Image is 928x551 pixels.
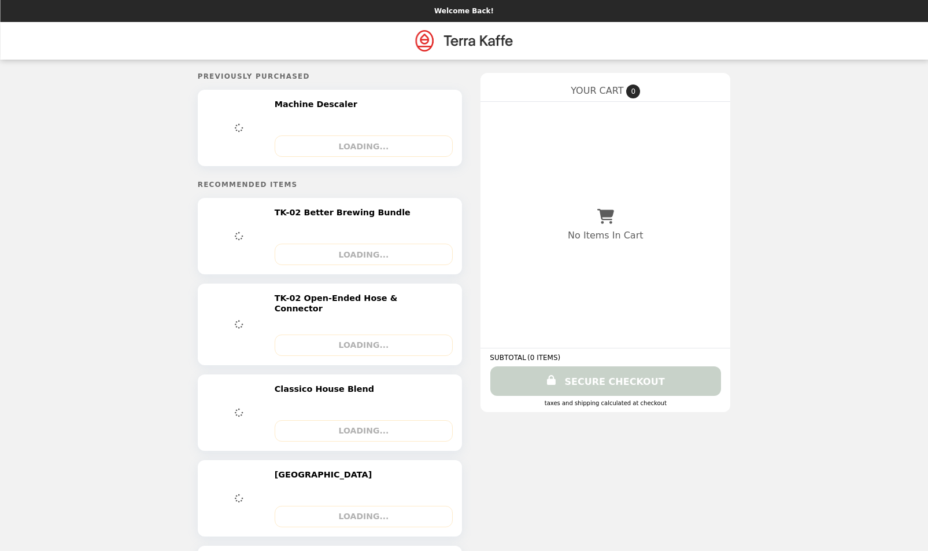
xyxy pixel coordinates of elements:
img: Brand Logo [416,29,513,53]
h2: Classico House Blend [275,384,379,394]
p: Welcome Back! [434,7,494,15]
h5: Recommended Items [198,181,463,189]
h2: Machine Descaler [275,99,362,109]
span: 0 [626,85,640,98]
span: YOUR CART [571,85,623,96]
div: Taxes and Shipping calculated at checkout [490,400,721,406]
span: SUBTOTAL [490,354,527,362]
h2: [GEOGRAPHIC_DATA] [275,469,377,480]
h5: Previously Purchased [198,72,463,80]
p: No Items In Cart [568,230,643,241]
h2: TK-02 Better Brewing Bundle [275,207,415,218]
h2: TK-02 Open-Ended Hose & Connector [275,293,449,314]
span: ( 0 ITEMS ) [527,354,560,362]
